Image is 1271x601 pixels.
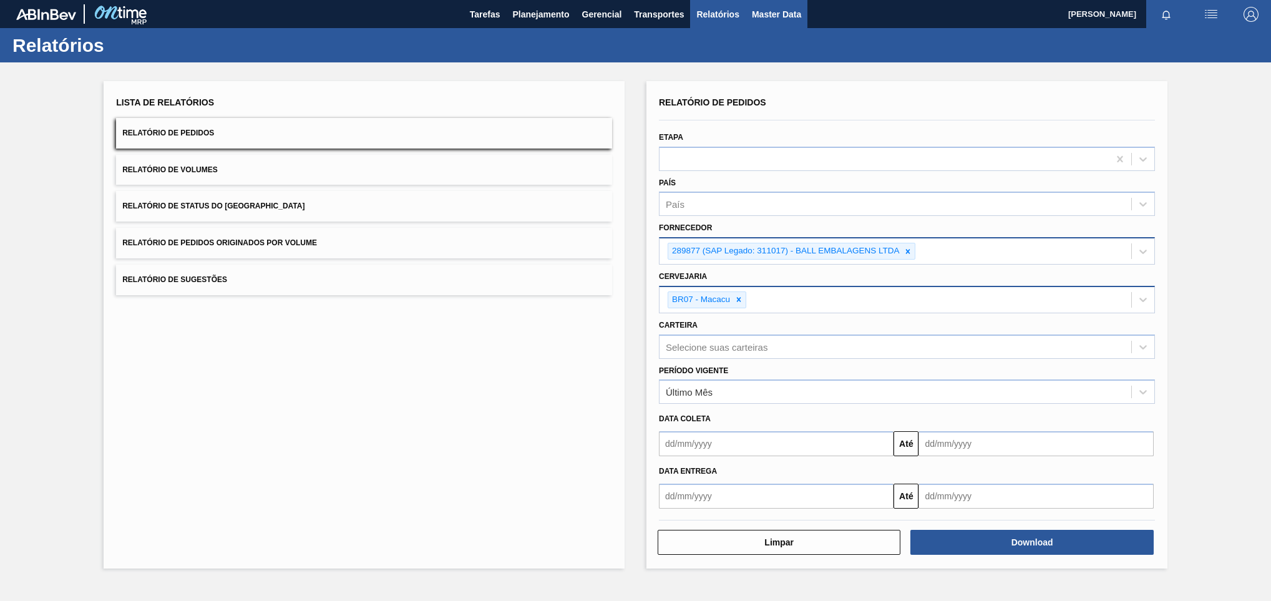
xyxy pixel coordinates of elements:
[894,431,918,456] button: Até
[659,414,711,423] span: Data coleta
[918,484,1153,509] input: dd/mm/yyyy
[659,272,707,281] label: Cervejaria
[116,118,612,149] button: Relatório de Pedidos
[659,178,676,187] label: País
[1146,6,1186,23] button: Notificações
[668,292,732,308] div: BR07 - Macacu
[659,366,728,375] label: Período Vigente
[634,7,684,22] span: Transportes
[122,202,304,210] span: Relatório de Status do [GEOGRAPHIC_DATA]
[666,199,684,210] div: País
[659,467,717,476] span: Data entrega
[16,9,76,20] img: TNhmsLtSVTkK8tSr43FrP2fwEKptu5GPRR3wAAAABJRU5ErkJggg==
[658,530,900,555] button: Limpar
[659,223,712,232] label: Fornecedor
[582,7,622,22] span: Gerencial
[122,129,214,137] span: Relatório de Pedidos
[659,133,683,142] label: Etapa
[659,321,698,330] label: Carteira
[668,243,901,259] div: 289877 (SAP Legado: 311017) - BALL EMBALAGENS LTDA
[1204,7,1219,22] img: userActions
[1244,7,1259,22] img: Logout
[470,7,500,22] span: Tarefas
[910,530,1153,555] button: Download
[116,228,612,258] button: Relatório de Pedidos Originados por Volume
[696,7,739,22] span: Relatórios
[122,165,217,174] span: Relatório de Volumes
[116,97,214,107] span: Lista de Relatórios
[659,431,894,456] input: dd/mm/yyyy
[666,387,713,398] div: Último Mês
[659,97,766,107] span: Relatório de Pedidos
[122,275,227,284] span: Relatório de Sugestões
[894,484,918,509] button: Até
[116,191,612,222] button: Relatório de Status do [GEOGRAPHIC_DATA]
[122,238,317,247] span: Relatório de Pedidos Originados por Volume
[116,155,612,185] button: Relatório de Volumes
[116,265,612,295] button: Relatório de Sugestões
[752,7,801,22] span: Master Data
[512,7,569,22] span: Planejamento
[12,38,234,52] h1: Relatórios
[666,341,767,352] div: Selecione suas carteiras
[659,484,894,509] input: dd/mm/yyyy
[918,431,1153,456] input: dd/mm/yyyy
